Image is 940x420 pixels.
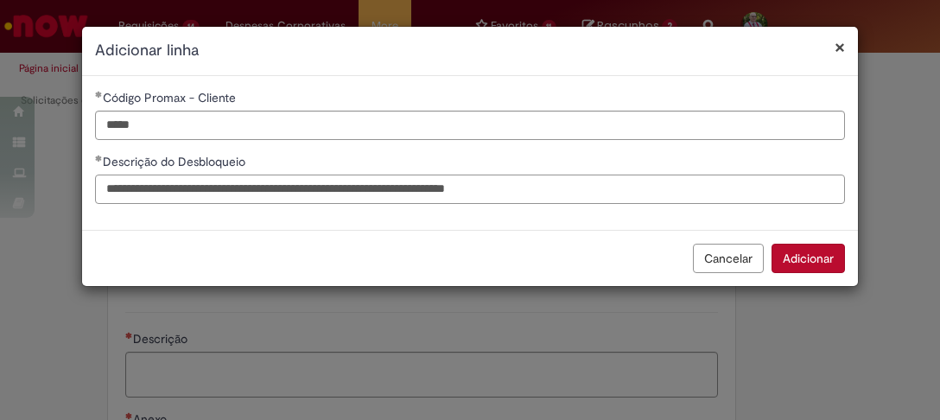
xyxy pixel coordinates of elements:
button: Fechar modal [835,38,845,56]
span: Obrigatório Preenchido [95,155,103,162]
span: Código Promax - Cliente [103,90,239,105]
input: Código Promax - Cliente [95,111,845,140]
h2: Adicionar linha [95,40,845,62]
span: Descrição do Desbloqueio [103,154,249,169]
span: Obrigatório Preenchido [95,91,103,98]
input: Descrição do Desbloqueio [95,175,845,204]
button: Cancelar [693,244,764,273]
button: Adicionar [772,244,845,273]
